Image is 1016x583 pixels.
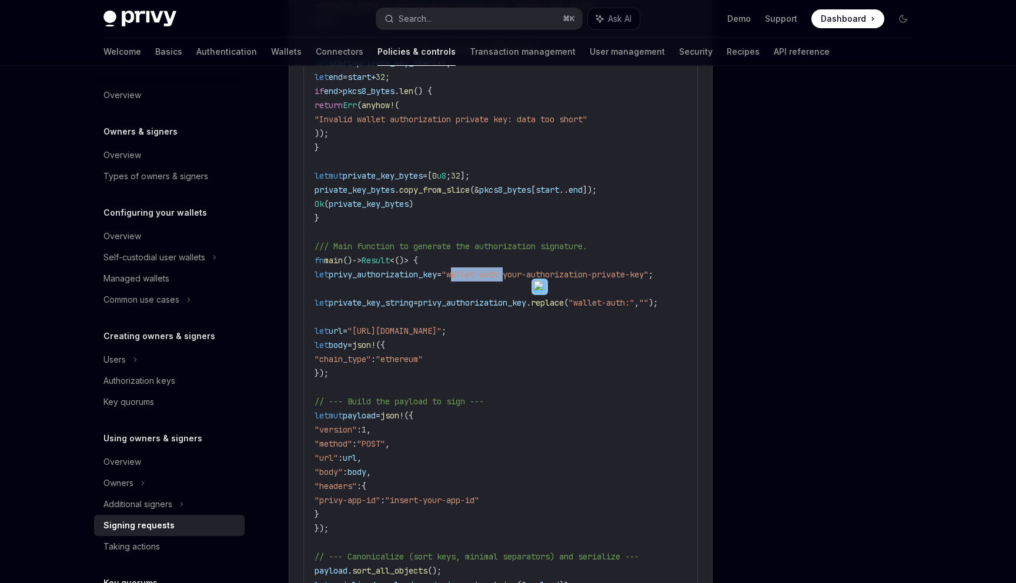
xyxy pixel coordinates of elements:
[103,395,154,409] div: Key quorums
[94,536,245,557] a: Taking actions
[608,13,631,25] span: Ask AI
[352,565,427,576] span: sort_all_objects
[103,229,141,243] div: Overview
[427,565,442,576] span: ();
[588,8,640,29] button: Ask AI
[343,86,395,96] span: pkcs8_bytes
[343,410,376,421] span: payload
[460,170,470,181] span: ];
[404,410,413,421] span: ({
[315,128,329,139] span: ));
[376,72,385,82] span: 32
[103,11,176,27] img: dark logo
[315,354,371,364] span: "chain_type"
[470,38,576,66] a: Transaction management
[103,374,175,388] div: Authorization keys
[385,495,479,505] span: "insert-your-app-id"
[894,9,913,28] button: Toggle dark mode
[103,455,141,469] div: Overview
[103,540,160,554] div: Taking actions
[324,86,338,96] span: end
[564,297,569,308] span: (
[442,269,649,280] span: "wallet-auth:your-authorization-private-key"
[155,38,182,66] a: Basics
[315,467,343,477] span: "body"
[442,326,446,336] span: ;
[380,495,385,505] span: :
[409,199,413,209] span: )
[338,453,343,463] span: :
[315,100,343,110] span: return
[103,206,207,220] h5: Configuring your wallets
[324,255,343,266] span: main
[413,297,418,308] span: =
[376,8,582,29] button: Search...⌘K
[559,185,569,195] span: ..
[324,199,329,209] span: (
[196,38,257,66] a: Authentication
[315,340,329,350] span: let
[765,13,797,25] a: Support
[315,185,395,195] span: private_key_bytes
[103,88,141,102] div: Overview
[329,410,343,421] span: mut
[94,226,245,247] a: Overview
[446,170,451,181] span: ;
[315,199,324,209] span: Ok
[451,170,460,181] span: 32
[590,38,665,66] a: User management
[727,38,760,66] a: Recipes
[727,13,751,25] a: Demo
[347,326,442,336] span: "[URL][DOMAIN_NAME]"
[380,410,404,421] span: json!
[639,297,649,308] span: ""
[531,297,564,308] span: replace
[338,86,343,96] span: >
[103,293,179,307] div: Common use cases
[357,453,362,463] span: ,
[347,340,352,350] span: =
[437,170,446,181] span: u8
[418,297,526,308] span: privy_authorization_key
[385,72,390,82] span: ;
[399,12,432,26] div: Search...
[479,185,531,195] span: pkcs8_bytes
[399,86,413,96] span: len
[395,185,399,195] span: .
[569,297,634,308] span: "wallet-auth:"
[569,185,583,195] span: end
[371,354,376,364] span: :
[437,269,442,280] span: =
[103,431,202,445] h5: Using owners & signers
[315,551,639,562] span: // --- Canonicalize (sort keys, minimal separators) and serialize ---
[315,142,319,153] span: }
[371,72,376,82] span: +
[376,410,380,421] span: =
[315,481,357,491] span: "headers"
[315,213,319,223] span: }
[315,453,338,463] span: "url"
[343,170,423,181] span: private_key_bytes
[316,38,363,66] a: Connectors
[103,497,172,511] div: Additional signers
[315,297,329,308] span: let
[649,297,658,308] span: );
[649,269,653,280] span: ;
[347,72,371,82] span: start
[94,391,245,413] a: Key quorums
[423,170,427,181] span: =
[94,268,245,289] a: Managed wallets
[315,255,324,266] span: fn
[347,467,366,477] span: body
[395,100,399,110] span: (
[315,565,347,576] span: payload
[366,424,371,435] span: ,
[474,185,479,195] span: &
[399,185,470,195] span: copy_from_slice
[329,199,409,209] span: private_key_bytes
[563,14,575,24] span: ⌘ K
[329,72,343,82] span: end
[536,185,559,195] span: start
[329,297,413,308] span: private_key_string
[377,38,456,66] a: Policies & controls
